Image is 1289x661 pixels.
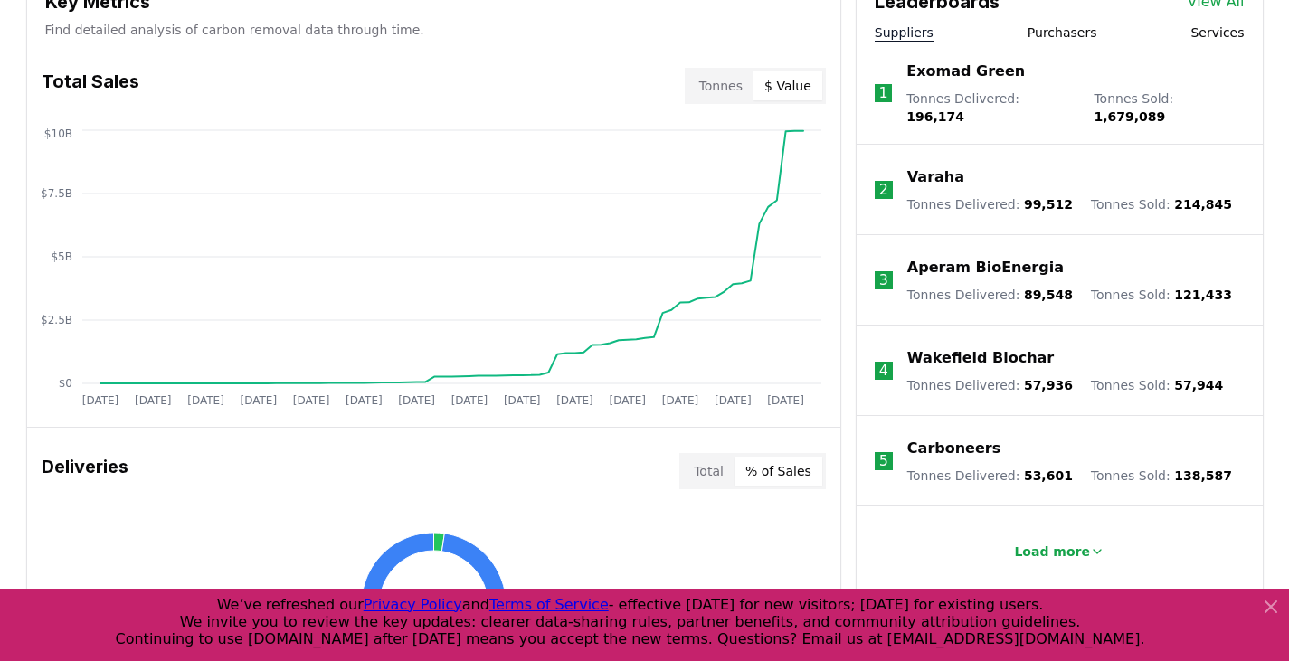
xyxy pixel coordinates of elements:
h3: Total Sales [42,68,139,104]
span: 214,845 [1174,197,1232,212]
tspan: [DATE] [450,394,488,407]
button: % of Sales [735,457,822,486]
p: Find detailed analysis of carbon removal data through time. [45,21,822,39]
p: Tonnes Sold : [1091,195,1232,213]
span: 57,944 [1174,378,1223,392]
tspan: $10B [43,127,71,140]
tspan: [DATE] [187,394,224,407]
tspan: [DATE] [346,394,383,407]
p: Tonnes Delivered : [907,286,1073,304]
p: 1 [878,82,887,104]
span: 121,433 [1174,288,1232,302]
span: 53,601 [1024,468,1073,483]
tspan: [DATE] [767,394,804,407]
a: Carboneers [907,438,1000,459]
a: Varaha [907,166,964,188]
tspan: [DATE] [556,394,593,407]
button: Services [1190,24,1244,42]
a: Aperam BioEnergia [907,257,1064,279]
p: Tonnes Sold : [1091,467,1232,485]
button: Total [683,457,735,486]
span: 196,174 [906,109,964,124]
tspan: [DATE] [134,394,171,407]
button: $ Value [753,71,822,100]
p: 3 [879,269,888,291]
span: 89,548 [1024,288,1073,302]
tspan: $5B [51,250,72,263]
p: 5 [879,450,888,472]
span: 138,587 [1174,468,1232,483]
tspan: [DATE] [292,394,329,407]
p: Tonnes Delivered : [907,467,1073,485]
p: 2 [879,179,888,201]
tspan: [DATE] [609,394,646,407]
button: Purchasers [1028,24,1097,42]
span: 99,512 [1024,197,1073,212]
a: Wakefield Biochar [907,347,1054,369]
p: Tonnes Sold : [1091,376,1223,394]
p: Tonnes Sold : [1091,286,1232,304]
tspan: $7.5B [41,187,72,200]
tspan: [DATE] [81,394,118,407]
h3: Deliveries [42,453,128,489]
p: Tonnes Delivered : [906,90,1076,126]
span: 57,936 [1024,378,1073,392]
p: Load more [1014,543,1090,561]
tspan: [DATE] [715,394,752,407]
p: Tonnes Delivered : [907,195,1073,213]
tspan: $0 [58,377,71,390]
button: Load more [1000,534,1119,570]
tspan: [DATE] [661,394,698,407]
p: Tonnes Delivered : [907,376,1073,394]
tspan: $2.5B [41,314,72,326]
p: 4 [879,360,888,382]
span: 1,679,089 [1094,109,1165,124]
tspan: [DATE] [240,394,277,407]
a: Exomad Green [906,61,1025,82]
button: Tonnes [688,71,753,100]
p: Tonnes Sold : [1094,90,1244,126]
button: Suppliers [875,24,934,42]
tspan: [DATE] [503,394,540,407]
tspan: [DATE] [398,394,435,407]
